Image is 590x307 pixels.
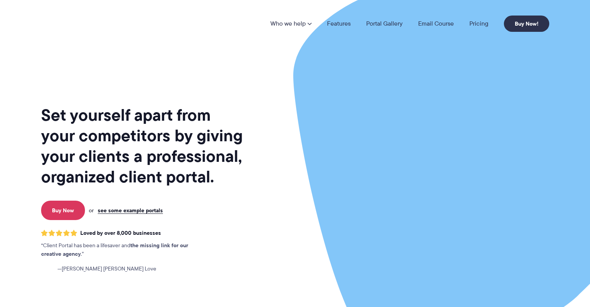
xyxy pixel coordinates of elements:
[41,201,85,220] a: Buy Now
[504,16,549,32] a: Buy Now!
[418,21,454,27] a: Email Course
[270,21,311,27] a: Who we help
[57,265,156,273] span: [PERSON_NAME] [PERSON_NAME] Love
[41,241,204,258] p: Client Portal has been a lifesaver and .
[41,241,188,258] strong: the missing link for our creative agency
[469,21,488,27] a: Pricing
[366,21,403,27] a: Portal Gallery
[327,21,351,27] a: Features
[80,230,161,236] span: Loved by over 8,000 businesses
[98,207,163,214] a: see some example portals
[89,207,94,214] span: or
[41,105,244,187] h1: Set yourself apart from your competitors by giving your clients a professional, organized client ...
